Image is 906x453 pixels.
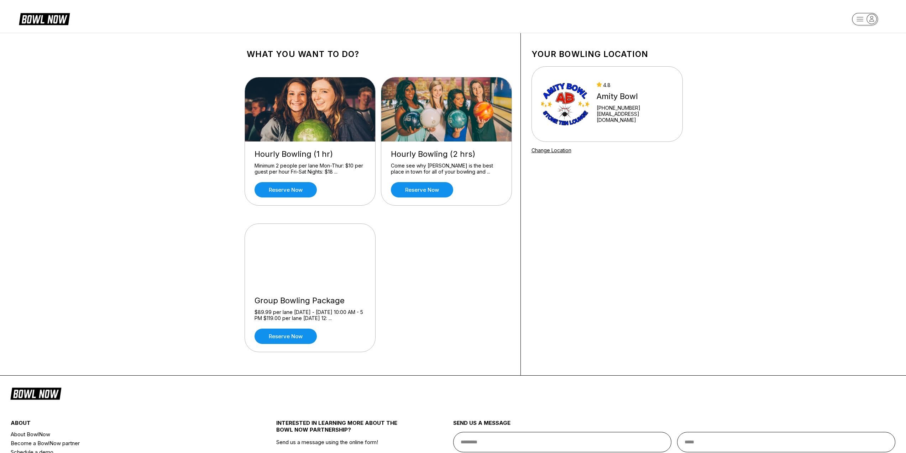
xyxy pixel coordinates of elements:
[11,419,232,430] div: about
[11,439,232,448] a: Become a BowlNow partner
[597,82,673,88] div: 4.8
[597,111,673,123] a: [EMAIL_ADDRESS][DOMAIN_NAME]
[255,309,366,321] div: $89.99 per lane [DATE] - [DATE] 10:00 AM - 5 PM $119.00 per lane [DATE] 12: ...
[255,329,317,344] a: Reserve now
[597,92,673,101] div: Amity Bowl
[255,296,366,305] div: Group Bowling Package
[11,430,232,439] a: About BowlNow
[255,163,366,175] div: Minimum 2 people per lane Mon-Thur: $10 per guest per hour Fri-Sat Nights: $18 ...
[276,419,409,439] div: INTERESTED IN LEARNING MORE ABOUT THE BOWL NOW PARTNERSHIP?
[391,163,502,175] div: Come see why [PERSON_NAME] is the best place in town for all of your bowling and ...
[255,149,366,159] div: Hourly Bowling (1 hr)
[531,49,683,59] h1: Your bowling location
[391,149,502,159] div: Hourly Bowling (2 hrs)
[245,224,376,288] img: Group Bowling Package
[381,77,512,141] img: Hourly Bowling (2 hrs)
[541,77,591,131] img: Amity Bowl
[453,419,896,432] div: send us a message
[245,77,376,141] img: Hourly Bowling (1 hr)
[255,182,317,197] a: Reserve now
[531,147,571,153] a: Change Location
[597,105,673,111] div: [PHONE_NUMBER]
[391,182,453,197] a: Reserve now
[247,49,510,59] h1: What you want to do?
